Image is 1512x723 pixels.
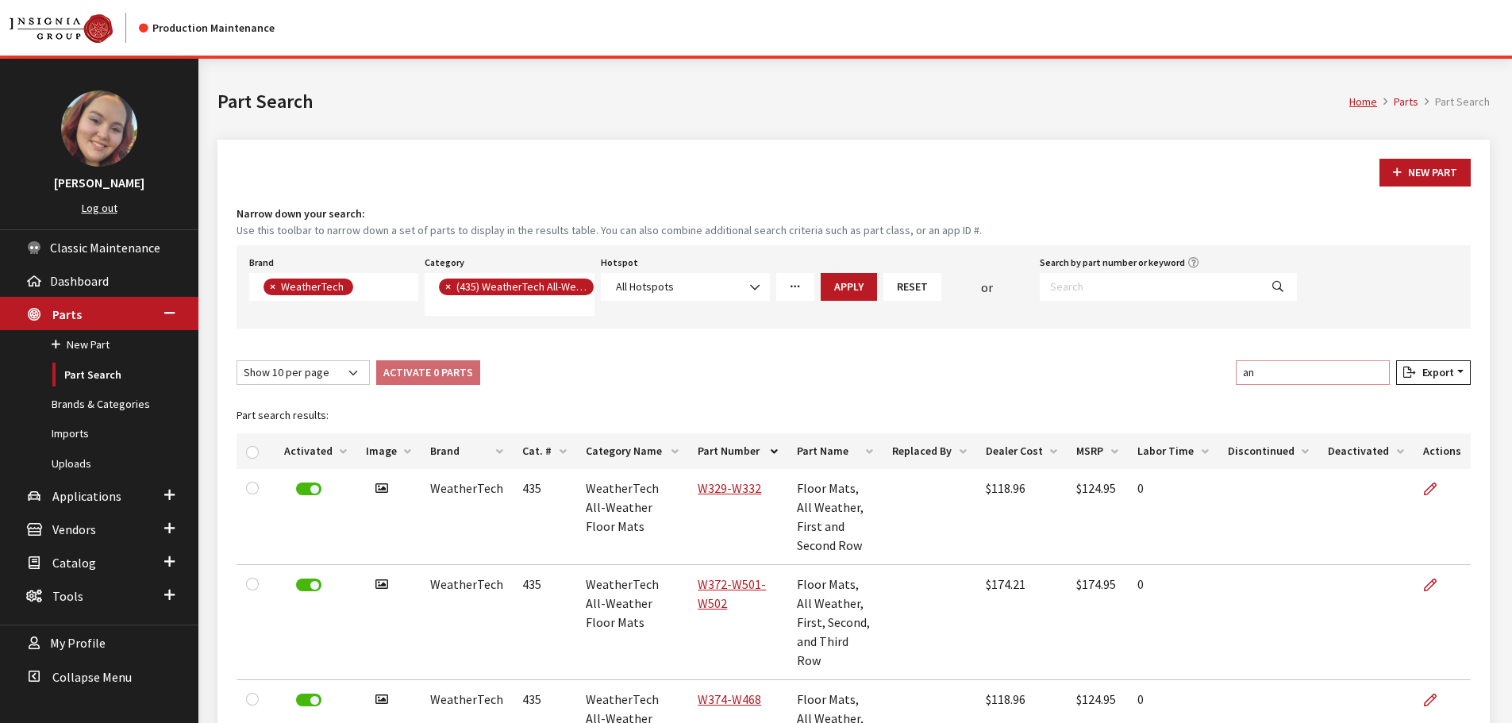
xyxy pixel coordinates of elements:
[421,433,513,469] th: Brand: activate to sort column ascending
[1040,256,1185,270] label: Search by part number or keyword
[1414,433,1471,469] th: Actions
[787,469,883,565] td: Floor Mats, All Weather, First and Second Row
[1128,565,1218,680] td: 0
[601,256,638,270] label: Hotspot
[296,694,321,706] label: Deactivate Part
[425,256,464,270] label: Category
[52,488,121,504] span: Applications
[601,273,770,301] span: All Hotspots
[10,14,113,43] img: Catalog Maintenance
[296,483,321,495] label: Deactivate Part
[787,565,883,680] td: Floor Mats, All Weather, First, Second, and Third Row
[10,13,139,43] a: Insignia Group logo
[1236,360,1390,385] input: Filter table results
[356,433,421,469] th: Image: activate to sort column ascending
[883,433,975,469] th: Replaced By: activate to sort column ascending
[698,691,761,707] a: W374-W468
[1318,433,1413,469] th: Deactivated: activate to sort column ascending
[576,565,689,680] td: WeatherTech All-Weather Floor Mats
[976,469,1067,565] td: $118.96
[513,433,575,469] th: Cat. #: activate to sort column ascending
[1396,360,1471,385] button: Export
[375,694,388,706] i: Has image
[52,306,82,322] span: Parts
[237,222,1471,239] small: Use this toolbar to narrow down a set of parts to display in the results table. You can also comb...
[375,483,388,495] i: Has image
[976,565,1067,680] td: $174.21
[237,398,1471,433] caption: Part search results:
[139,20,275,37] div: Production Maintenance
[1423,680,1450,720] a: Edit Part
[249,256,274,270] label: Brand
[52,555,96,571] span: Catalog
[270,279,275,294] span: ×
[455,279,658,294] span: (435) WeatherTech All-Weather Floor Mats
[1218,433,1318,469] th: Discontinued: activate to sort column ascending
[50,273,109,289] span: Dashboard
[1067,565,1128,680] td: $174.95
[776,273,814,301] a: More Filters
[1379,159,1471,187] button: New Part
[52,588,83,604] span: Tools
[50,636,106,652] span: My Profile
[576,469,689,565] td: WeatherTech All-Weather Floor Mats
[421,565,513,680] td: WeatherTech
[1128,433,1218,469] th: Labor Time: activate to sort column ascending
[576,433,689,469] th: Category Name: activate to sort column ascending
[1423,469,1450,509] a: Edit Part
[82,201,117,215] a: Log out
[425,273,594,316] span: Select a Category
[688,433,787,469] th: Part Number: activate to sort column descending
[1423,565,1450,605] a: Edit Part
[513,565,575,680] td: 435
[821,273,877,301] button: Apply
[439,301,448,315] textarea: Search
[50,240,160,256] span: Classic Maintenance
[375,579,388,591] i: Has image
[52,521,96,537] span: Vendors
[237,206,1471,222] h4: Narrow down your search:
[976,433,1067,469] th: Dealer Cost: activate to sort column ascending
[513,469,575,565] td: 435
[279,279,348,294] span: WeatherTech
[249,273,418,301] span: Select a Brand
[787,433,883,469] th: Part Name: activate to sort column ascending
[439,279,593,295] li: (435) WeatherTech All-Weather Floor Mats
[611,279,760,295] span: All Hotspots
[1377,94,1418,110] li: Parts
[1418,94,1490,110] li: Part Search
[439,279,455,295] button: Remove item
[1040,273,1260,301] input: Search
[1259,273,1297,301] button: Search
[264,279,279,295] button: Remove item
[698,480,761,496] a: W329-W332
[275,433,356,469] th: Activated: activate to sort column ascending
[217,87,1349,116] h1: Part Search
[1128,469,1218,565] td: 0
[1067,433,1128,469] th: MSRP: activate to sort column ascending
[296,579,321,591] label: Deactivate Part
[883,273,941,301] button: Reset
[16,173,183,192] h3: [PERSON_NAME]
[941,278,1033,297] div: or
[698,576,766,611] a: W372-W501-W502
[1349,94,1377,109] a: Home
[1067,469,1128,565] td: $124.95
[421,469,513,565] td: WeatherTech
[52,669,132,685] span: Collapse Menu
[616,279,674,294] span: All Hotspots
[61,90,137,167] img: Cheyenne Dorton
[357,281,366,295] textarea: Search
[1416,365,1454,379] span: Export
[445,279,451,294] span: ×
[264,279,353,295] li: WeatherTech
